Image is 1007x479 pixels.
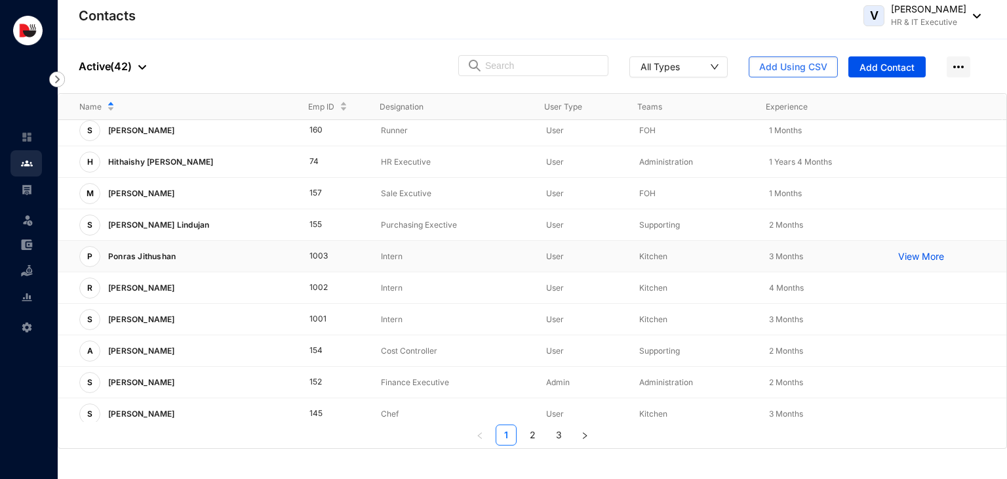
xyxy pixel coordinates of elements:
[769,125,802,135] span: 1 Months
[100,120,180,141] p: [PERSON_NAME]
[13,16,43,45] img: logo
[288,241,361,272] td: 1003
[523,425,542,445] a: 2
[100,246,181,267] p: Ponras Jithushan
[639,156,747,169] p: Administration
[288,178,361,209] td: 157
[87,316,92,323] span: S
[769,314,803,324] span: 3 Months
[546,157,564,167] span: User
[288,209,361,241] td: 155
[381,187,525,200] p: Sale Excutive
[10,177,42,203] li: Payroll
[891,3,966,16] p: [PERSON_NAME]
[87,347,93,355] span: A
[769,283,804,293] span: 4 Months
[381,281,525,295] p: Intern
[381,407,525,421] p: Chef
[288,335,361,367] td: 154
[947,56,970,77] img: more-horizontal.eedb2faff8778e1aceccc67cc90ae3cb.svg
[79,7,136,25] p: Contacts
[381,376,525,389] p: Finance Executive
[546,251,564,261] span: User
[138,65,146,70] img: dropdown-black.8e83cc76930a90b1a4fdb6d089b7bf3a.svg
[288,146,361,178] td: 74
[769,188,802,198] span: 1 Months
[749,56,838,77] button: Add Using CSV
[10,284,42,310] li: Reports
[469,425,490,446] button: left
[966,14,981,18] img: dropdown-black.8e83cc76930a90b1a4fdb6d089b7bf3a.svg
[381,156,525,169] p: HR Executive
[100,341,180,362] p: [PERSON_NAME]
[87,284,92,292] span: R
[639,124,747,137] p: FOH
[87,379,92,386] span: S
[639,344,747,358] p: Supporting
[769,220,803,230] span: 2 Months
[21,131,33,143] img: home-unselected.a29eae3204392db15eaf.svg
[87,190,94,198] span: M
[381,313,525,326] p: Intern
[523,94,616,120] th: User Type
[469,425,490,446] li: Previous Page
[769,157,832,167] span: 1 Years 4 Months
[546,346,564,356] span: User
[79,58,146,74] p: Active ( 42 )
[381,124,525,137] p: Runner
[496,425,517,446] li: 1
[898,250,951,263] a: View More
[21,322,33,333] img: settings-unselected.1febfda315e6e19643a1.svg
[769,409,803,419] span: 3 Months
[639,376,747,389] p: Administration
[467,59,483,72] img: search.8ce656024d3affaeffe32e5b30621cb7.svg
[87,127,92,135] span: S
[10,232,42,258] li: Expenses
[476,432,484,440] span: left
[745,94,873,120] th: Experience
[100,278,180,299] p: [PERSON_NAME]
[288,304,361,335] td: 1001
[574,425,595,446] button: right
[10,124,42,150] li: Home
[288,367,361,398] td: 152
[641,60,680,73] div: All Types
[21,157,33,169] img: people.b0bd17028ad2877b116a.svg
[87,410,92,418] span: S
[100,372,180,393] p: [PERSON_NAME]
[759,60,827,73] span: Add Using CSV
[848,56,926,77] button: Add Contact
[496,425,516,445] a: 1
[870,10,879,22] span: V
[639,250,747,263] p: Kitchen
[574,425,595,446] li: Next Page
[485,56,600,75] input: Search
[308,100,334,114] span: Emp ID
[21,184,33,196] img: payroll-unselected.b590312f920e76f0c668.svg
[769,377,803,387] span: 2 Months
[79,100,102,114] span: Name
[546,377,570,387] span: Admin
[581,432,589,440] span: right
[288,115,361,146] td: 160
[100,152,219,173] p: Hithaishy [PERSON_NAME]
[639,219,747,232] p: Supporting
[49,72,65,87] img: nav-icon-right.af6afadce00d159da59955279c43614e.svg
[381,344,525,358] p: Cost Controller
[381,250,525,263] p: Intern
[546,314,564,324] span: User
[769,251,803,261] span: 3 Months
[891,16,966,29] p: HR & IT Executive
[639,313,747,326] p: Kitchen
[87,158,93,166] span: H
[859,61,915,74] span: Add Contact
[21,213,34,226] img: leave-unselected.2934df6273408c3f84d9.svg
[288,272,361,304] td: 1002
[710,62,719,72] span: down
[359,94,523,120] th: Designation
[100,404,180,425] p: [PERSON_NAME]
[546,283,564,293] span: User
[522,425,543,446] li: 2
[546,220,564,230] span: User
